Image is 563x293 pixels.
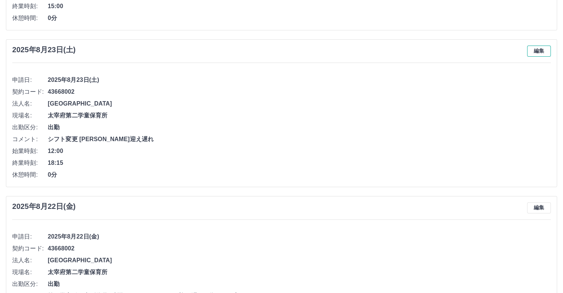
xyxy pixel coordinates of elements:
span: 出勤区分: [12,123,48,132]
span: 18:15 [48,159,551,167]
span: 終業時刻: [12,2,48,11]
span: コメント: [12,135,48,144]
span: 契約コード: [12,244,48,253]
span: 出勤 [48,280,551,289]
span: 法人名: [12,256,48,265]
span: 43668002 [48,244,551,253]
span: 0分 [48,14,551,23]
span: 12:00 [48,147,551,156]
span: 法人名: [12,99,48,108]
button: 編集 [527,46,551,57]
span: 休憩時間: [12,170,48,179]
span: 太宰府第二学童保育所 [48,111,551,120]
span: [GEOGRAPHIC_DATA] [48,99,551,108]
span: 始業時刻: [12,147,48,156]
span: 現場名: [12,268,48,277]
span: 契約コード: [12,87,48,96]
span: 太宰府第二学童保育所 [48,268,551,277]
span: 2025年8月22日(金) [48,232,551,241]
button: 編集 [527,202,551,213]
span: [GEOGRAPHIC_DATA] [48,256,551,265]
span: 休憩時間: [12,14,48,23]
span: 出勤 [48,123,551,132]
span: 終業時刻: [12,159,48,167]
span: 出勤区分: [12,280,48,289]
span: 申請日: [12,232,48,241]
span: 現場名: [12,111,48,120]
span: 申請日: [12,76,48,84]
h3: 2025年8月23日(土) [12,46,76,54]
span: 0分 [48,170,551,179]
span: 2025年8月23日(土) [48,76,551,84]
h3: 2025年8月22日(金) [12,202,76,211]
span: シフト変更 [PERSON_NAME]迎え遅れ [48,135,551,144]
span: 43668002 [48,87,551,96]
span: 15:00 [48,2,551,11]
